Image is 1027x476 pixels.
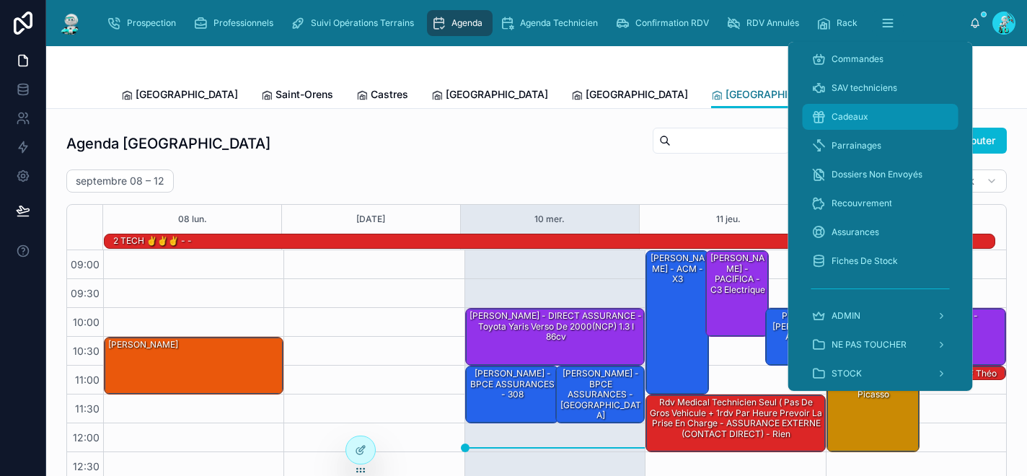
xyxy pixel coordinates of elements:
[102,10,186,36] a: Prospection
[466,309,644,365] div: [PERSON_NAME] - DIRECT ASSURANCE - Toyota Yaris verso de 2000(NCP) 1.3 i 86cv
[711,81,828,109] a: [GEOGRAPHIC_DATA]
[803,361,958,387] a: STOCK
[832,140,881,151] span: Parrainages
[803,104,958,130] a: Cadeaux
[112,234,193,247] div: 2 TECH ✌️✌️✌️ - -
[832,169,922,180] span: Dossiers Non Envoyés
[726,87,828,102] span: [GEOGRAPHIC_DATA]
[646,395,824,451] div: rdv medical technicien seul ( pas de gros vehicule + 1rdv par heure prevoir la prise en charge - ...
[646,251,708,394] div: [PERSON_NAME] - ACM - X3
[832,53,883,65] span: Commandes
[706,251,767,336] div: [PERSON_NAME] - PACIFICA - C3 electrique
[803,332,958,358] a: NE PAS TOUCHER
[768,309,824,343] div: PERSIL [PERSON_NAME]
[311,17,414,29] span: Suivi Opérations Terrains
[67,287,103,299] span: 09:30
[534,205,565,234] button: 10 mer.
[69,460,103,472] span: 12:30
[356,205,385,234] button: [DATE]
[495,10,608,36] a: Agenda Technicien
[431,81,548,110] a: [GEOGRAPHIC_DATA]
[95,7,969,39] div: scrollable content
[803,219,958,245] a: Assurances
[466,366,558,423] div: [PERSON_NAME] - BPCE ASSURANCES - 308
[827,366,920,451] div: [PERSON_NAME] - PACIFICA - C4 picasso
[635,17,709,29] span: Confirmation RDV
[803,248,958,274] a: Fiches De Stock
[468,309,643,343] div: [PERSON_NAME] - DIRECT ASSURANCE - Toyota Yaris verso de 2000(NCP) 1.3 i 86cv
[286,10,424,36] a: Suivi Opérations Terrains
[832,226,879,238] span: Assurances
[178,205,207,234] button: 08 lun.
[803,190,958,216] a: Recouvrement
[556,366,645,423] div: [PERSON_NAME] - BPCE ASSURANCES - [GEOGRAPHIC_DATA]
[716,205,741,234] button: 11 jeu.
[803,46,958,72] a: Commandes
[76,174,164,188] h2: septembre 08 – 12
[746,17,799,29] span: RDV Annulés
[708,252,767,296] div: [PERSON_NAME] - PACIFICA - C3 electrique
[446,87,548,102] span: [GEOGRAPHIC_DATA]
[58,12,84,35] img: App logo
[71,374,103,386] span: 11:00
[71,402,103,415] span: 11:30
[451,17,482,29] span: Agenda
[803,75,958,101] a: SAV techniciens
[558,367,644,422] div: [PERSON_NAME] - BPCE ASSURANCES - [GEOGRAPHIC_DATA]
[832,82,897,94] span: SAV techniciens
[832,310,860,322] span: ADMIN
[648,396,824,441] div: rdv medical technicien seul ( pas de gros vehicule + 1rdv par heure prevoir la prise en charge - ...
[788,42,973,391] div: scrollable content
[803,303,958,329] a: ADMIN
[69,345,103,357] span: 10:30
[112,234,193,248] div: 2 TECH ✌️✌️✌️ - -
[121,81,238,110] a: [GEOGRAPHIC_DATA]
[136,87,238,102] span: [GEOGRAPHIC_DATA]
[213,17,273,29] span: Professionnels
[832,368,862,379] span: STOCK
[189,10,283,36] a: Professionnels
[803,162,958,188] a: Dossiers Non Envoyés
[832,198,892,209] span: Recouvrement
[276,87,333,102] span: Saint-Orens
[571,81,688,110] a: [GEOGRAPHIC_DATA]
[66,133,270,154] h1: Agenda [GEOGRAPHIC_DATA]
[520,17,598,29] span: Agenda Technicien
[69,431,103,444] span: 12:00
[127,17,176,29] span: Prospection
[105,338,283,394] div: [PERSON_NAME]
[261,81,333,110] a: Saint-Orens
[722,10,809,36] a: RDV Annulés
[611,10,719,36] a: Confirmation RDV
[766,309,824,365] div: PERSIL [PERSON_NAME]
[837,17,858,29] span: Rack
[586,87,688,102] span: [GEOGRAPHIC_DATA]
[371,87,408,102] span: Castres
[427,10,493,36] a: Agenda
[107,338,180,351] div: [PERSON_NAME]
[67,258,103,270] span: 09:00
[69,316,103,328] span: 10:00
[832,111,868,123] span: Cadeaux
[356,81,408,110] a: Castres
[468,367,557,401] div: [PERSON_NAME] - BPCE ASSURANCES - 308
[812,10,868,36] a: Rack
[832,255,898,267] span: Fiches De Stock
[648,252,707,286] div: [PERSON_NAME] - ACM - X3
[832,339,907,351] span: NE PAS TOUCHER
[803,133,958,159] a: Parrainages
